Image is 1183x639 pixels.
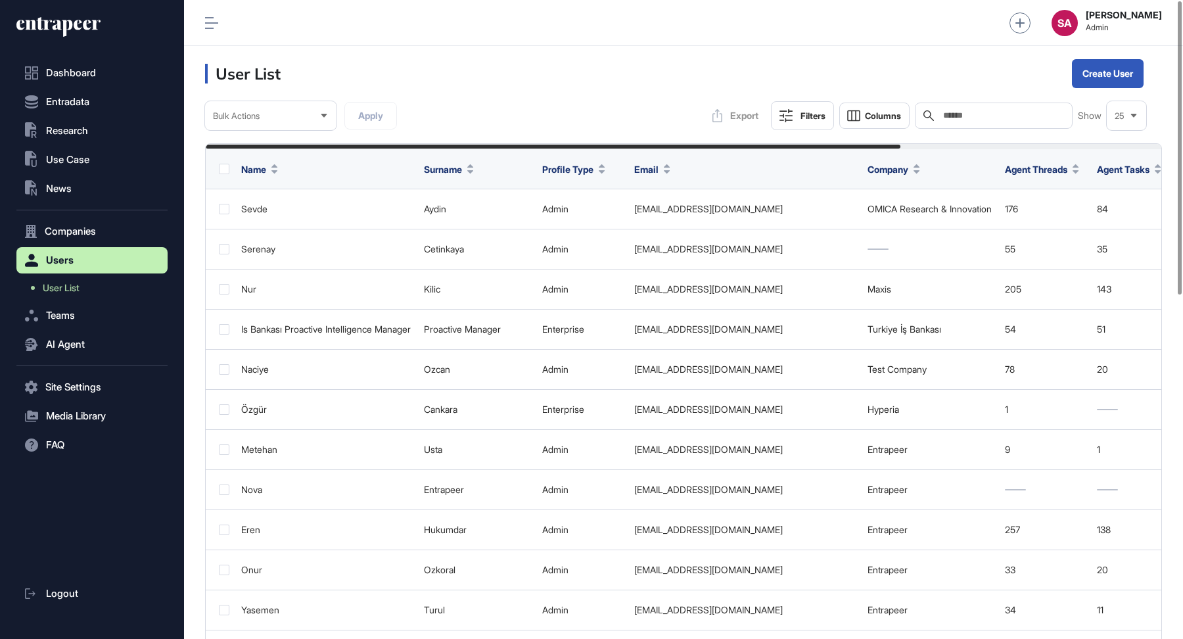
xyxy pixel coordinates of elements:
div: 11 [1097,605,1176,615]
div: 78 [1005,364,1084,375]
a: Maxis [868,283,891,295]
button: Agent Threads [1005,162,1079,176]
div: admin [542,444,621,455]
div: Turul [424,605,529,615]
button: Surname [424,162,474,176]
div: 20 [1097,565,1176,575]
div: [EMAIL_ADDRESS][DOMAIN_NAME] [634,404,854,415]
a: Test Company [868,364,927,375]
div: admin [542,565,621,575]
span: Use Case [46,154,89,165]
span: Users [46,255,74,266]
button: Filters [771,101,834,130]
span: AI Agent [46,339,85,350]
div: admin [542,525,621,535]
button: Research [16,118,168,144]
span: Columns [865,111,901,121]
a: Turkiye İş Bankası [868,323,941,335]
button: Site Settings [16,374,168,400]
span: Dashboard [46,68,96,78]
div: 176 [1005,204,1084,214]
strong: [PERSON_NAME] [1086,10,1162,20]
span: Research [46,126,88,136]
span: Profile Type [542,162,593,176]
div: enterprise [542,324,621,335]
div: Hukumdar [424,525,529,535]
button: News [16,176,168,202]
div: Is Bankası Proactive Intelligence Manager [241,324,411,335]
div: Yasemen [241,605,411,615]
div: Filters [800,110,825,121]
div: Sevde [241,204,411,214]
span: Logout [46,588,78,599]
span: News [46,183,72,194]
div: 55 [1005,244,1084,254]
button: Users [16,247,168,273]
a: Entrapeer [868,484,908,495]
div: 51 [1097,324,1176,335]
button: Media Library [16,403,168,429]
button: Entradata [16,89,168,115]
div: Eren [241,525,411,535]
div: Proactive Manager [424,324,529,335]
button: Teams [16,302,168,329]
div: Metehan [241,444,411,455]
div: 84 [1097,204,1176,214]
div: Nur [241,284,411,295]
span: Company [868,162,908,176]
button: Use Case [16,147,168,173]
button: SA [1052,10,1078,36]
div: 54 [1005,324,1084,335]
div: Aydin [424,204,529,214]
span: Media Library [46,411,106,421]
button: Company [868,162,920,176]
div: admin [542,485,621,495]
div: Cetinkaya [424,244,529,254]
div: [EMAIL_ADDRESS][DOMAIN_NAME] [634,284,854,295]
div: [EMAIL_ADDRESS][DOMAIN_NAME] [634,364,854,375]
div: [EMAIL_ADDRESS][DOMAIN_NAME] [634,324,854,335]
a: Entrapeer [868,444,908,455]
button: Columns [839,103,910,129]
button: AI Agent [16,331,168,358]
span: Name [241,162,266,176]
div: 20 [1097,364,1176,375]
span: Site Settings [45,382,101,392]
div: Nova [241,485,411,495]
a: Hyperia [868,404,899,415]
button: Name [241,162,278,176]
div: Serenay [241,244,411,254]
div: Kilic [424,284,529,295]
a: Logout [16,580,168,607]
div: 205 [1005,284,1084,295]
span: Entradata [46,97,89,107]
div: 257 [1005,525,1084,535]
div: admin [542,605,621,615]
div: 1 [1097,444,1176,455]
div: 33 [1005,565,1084,575]
div: Ozcan [424,364,529,375]
span: Show [1078,110,1102,121]
span: Admin [1086,23,1162,32]
span: Companies [45,226,96,237]
span: Bulk Actions [213,111,260,121]
h3: User List [205,64,281,83]
button: Profile Type [542,162,605,176]
button: Companies [16,218,168,245]
button: Export [705,103,766,129]
div: Usta [424,444,529,455]
div: admin [542,244,621,254]
a: Entrapeer [868,604,908,615]
button: Create User [1072,59,1144,88]
div: [EMAIL_ADDRESS][DOMAIN_NAME] [634,565,854,575]
div: [EMAIL_ADDRESS][DOMAIN_NAME] [634,485,854,495]
div: Cankara [424,404,529,415]
span: Agent Threads [1005,162,1067,176]
button: Agent Tasks [1097,162,1161,176]
span: Agent Tasks [1097,162,1149,176]
span: 25 [1115,111,1125,121]
div: 9 [1005,444,1084,455]
a: OMICA Research & Innovation [868,203,992,214]
div: [EMAIL_ADDRESS][DOMAIN_NAME] [634,605,854,615]
div: admin [542,364,621,375]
